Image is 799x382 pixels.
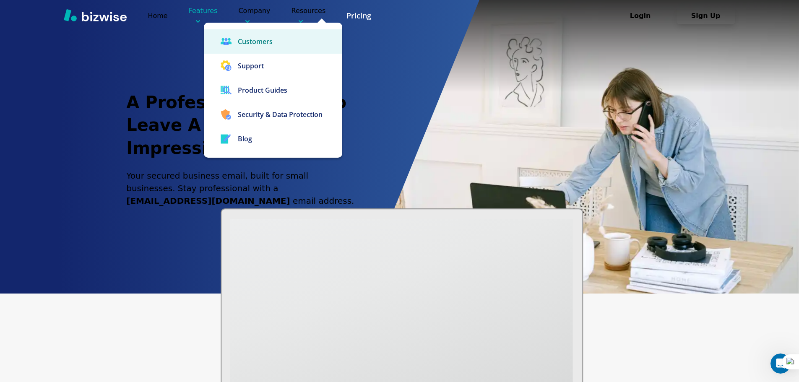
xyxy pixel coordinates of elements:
[126,169,359,207] p: Your secured business email, built for small businesses. Stay professional with a email address.
[611,12,677,20] a: Login
[126,91,359,159] h2: A Professional Email To Leave A Great Impression
[204,102,342,127] a: Security & Data Protection
[204,54,342,78] button: Support
[346,10,371,21] a: Pricing
[611,8,670,24] button: Login
[204,29,342,54] a: Customers
[238,6,270,26] p: Company
[677,8,735,24] button: Sign Up
[204,78,342,102] a: Product Guides
[770,353,791,374] iframe: Intercom live chat
[189,6,218,26] p: Features
[677,12,735,20] a: Sign Up
[126,196,290,206] b: [EMAIL_ADDRESS][DOMAIN_NAME]
[148,12,167,20] a: Home
[291,6,326,26] p: Resources
[64,9,127,21] img: Bizwise Logo
[204,127,342,151] a: Blog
